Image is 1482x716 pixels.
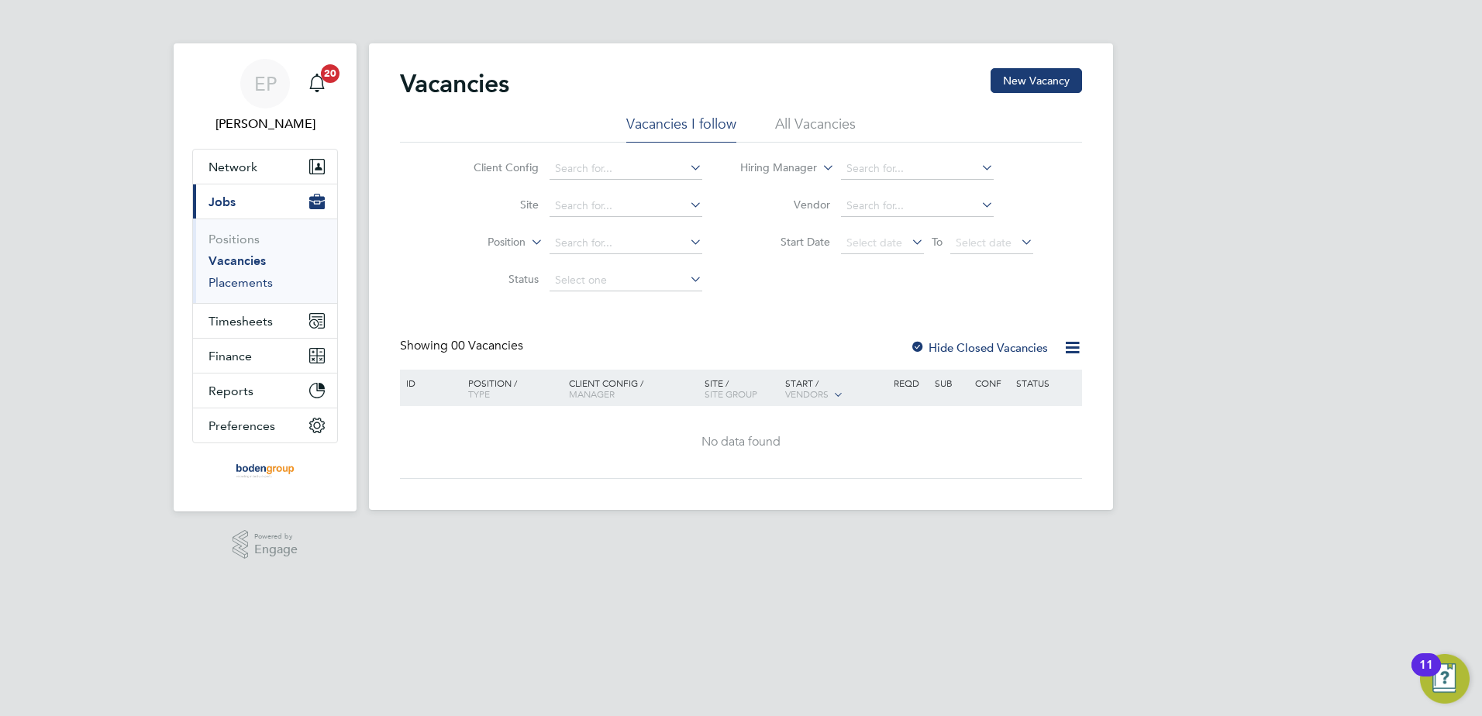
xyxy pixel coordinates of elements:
label: Client Config [450,160,539,174]
input: Search for... [550,232,702,254]
span: To [927,232,947,252]
button: New Vacancy [991,68,1082,93]
label: Status [450,272,539,286]
span: Jobs [209,194,236,209]
label: Hiring Manager [728,160,817,176]
h2: Vacancies [400,68,509,99]
label: Site [450,198,539,212]
input: Select one [550,270,702,291]
span: Eleanor Porter [192,115,338,133]
div: Conf [971,370,1012,396]
span: EP [254,74,277,94]
div: Client Config / [565,370,701,407]
div: 11 [1419,665,1433,685]
span: Powered by [254,530,298,543]
span: Engage [254,543,298,556]
li: All Vacancies [775,115,856,143]
div: ID [402,370,457,396]
span: Type [468,387,490,400]
label: Vendor [741,198,830,212]
span: Timesheets [209,314,273,329]
button: Preferences [193,408,337,442]
input: Search for... [841,158,994,180]
button: Finance [193,339,337,373]
label: Hide Closed Vacancies [910,340,1048,355]
span: 00 Vacancies [451,338,523,353]
div: No data found [402,434,1080,450]
div: Jobs [193,219,337,303]
button: Jobs [193,184,337,219]
span: Reports [209,384,253,398]
span: Select date [956,236,1012,250]
span: Vendors [785,387,829,400]
a: Vacancies [209,253,266,268]
li: Vacancies I follow [626,115,736,143]
a: Placements [209,275,273,290]
a: Powered byEngage [233,530,298,559]
span: Manager [569,387,615,400]
nav: Main navigation [174,43,357,511]
button: Timesheets [193,304,337,338]
div: Site / [701,370,782,407]
span: Select date [846,236,902,250]
button: Reports [193,373,337,408]
span: Finance [209,349,252,363]
span: Site Group [705,387,757,400]
a: Go to home page [192,459,338,484]
span: Network [209,160,257,174]
button: Open Resource Center, 11 new notifications [1420,654,1470,704]
div: Showing [400,338,526,354]
input: Search for... [550,158,702,180]
button: Network [193,150,337,184]
label: Position [436,235,526,250]
span: 20 [321,64,339,83]
input: Search for... [550,195,702,217]
a: EP[PERSON_NAME] [192,59,338,133]
a: Positions [209,232,260,246]
input: Search for... [841,195,994,217]
div: Position / [457,370,565,407]
div: Status [1012,370,1080,396]
div: Sub [931,370,971,396]
label: Start Date [741,235,830,249]
div: Start / [781,370,890,408]
a: 20 [302,59,333,108]
span: Preferences [209,418,275,433]
img: boden-group-logo-retina.png [231,459,300,484]
div: Reqd [890,370,930,396]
